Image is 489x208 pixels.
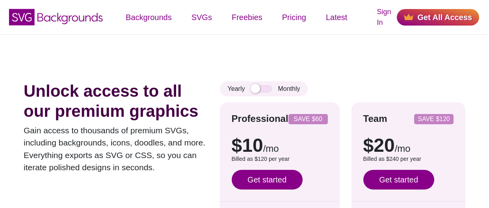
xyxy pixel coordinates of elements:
h1: Unlock access to all our premium graphics [24,81,208,121]
p: Gain access to thousands of premium SVGs, including backgrounds, icons, doodles, and more. Everyt... [24,124,208,174]
span: /mo [395,143,411,154]
a: Pricing [272,6,316,29]
a: Sign In [377,7,391,28]
p: Billed as $240 per year [363,155,454,164]
a: Freebies [222,6,272,29]
p: SAVE $60 [292,116,325,122]
strong: Team [363,113,387,124]
p: $20 [363,136,454,155]
div: Yearly Monthly [220,81,308,96]
strong: Professional [232,113,288,124]
a: SVGs [182,6,222,29]
p: SAVE $120 [417,116,450,122]
a: Backgrounds [116,6,182,29]
a: Get All Access [397,9,479,26]
p: $10 [232,136,328,155]
a: Get started [363,170,434,190]
a: Latest [316,6,357,29]
p: Billed as $120 per year [232,155,328,164]
a: Get started [232,170,303,190]
span: /mo [263,143,279,154]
